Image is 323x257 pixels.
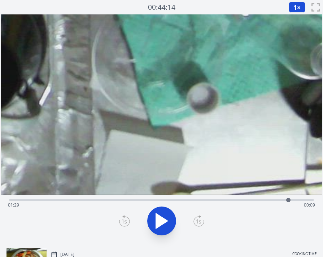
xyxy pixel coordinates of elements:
[8,202,19,208] span: 01:29
[304,202,315,208] span: 00:09
[293,3,297,12] span: 1
[289,2,305,13] button: 1×
[148,2,175,13] a: 00:44:14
